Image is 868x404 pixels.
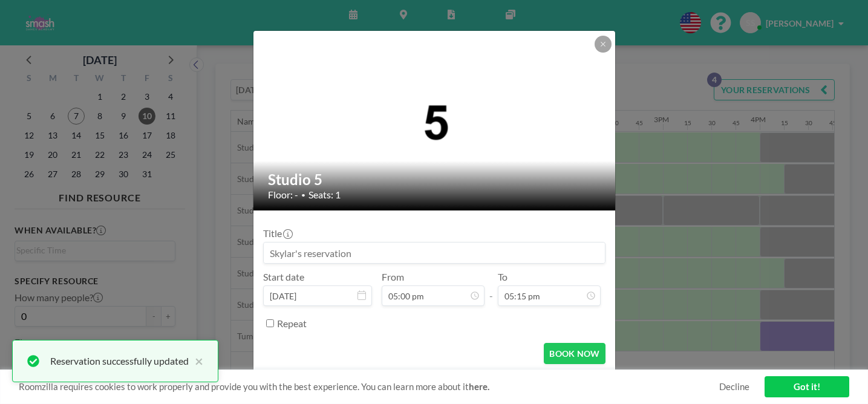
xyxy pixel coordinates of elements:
[382,271,404,283] label: From
[544,343,605,364] button: BOOK NOW
[498,271,507,283] label: To
[50,354,189,368] div: Reservation successfully updated
[301,191,305,200] span: •
[264,243,605,263] input: Skylar's reservation
[268,189,298,201] span: Floor: -
[277,318,307,330] label: Repeat
[263,271,304,283] label: Start date
[765,376,849,397] a: Got it!
[268,171,602,189] h2: Studio 5
[489,275,493,302] span: -
[719,381,749,393] a: Decline
[19,381,719,393] span: Roomzilla requires cookies to work properly and provide you with the best experience. You can lea...
[469,381,489,392] a: here.
[189,354,203,368] button: close
[263,227,292,239] label: Title
[308,189,341,201] span: Seats: 1
[253,91,616,150] img: 537.png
